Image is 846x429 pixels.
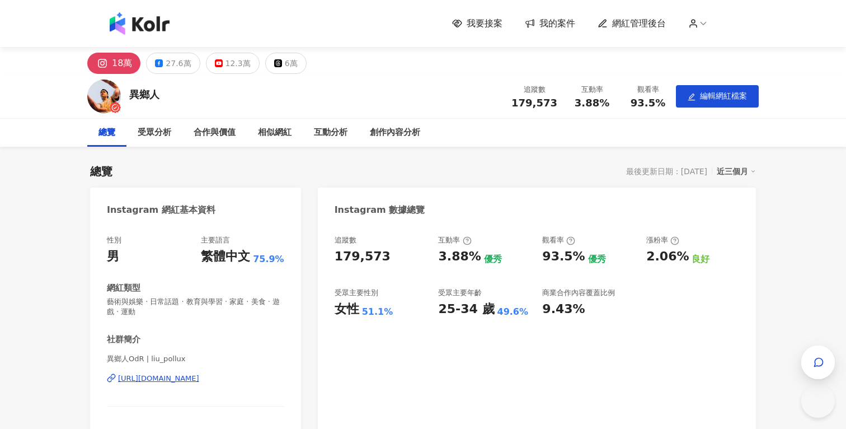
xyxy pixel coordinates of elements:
[201,248,250,265] div: 繁體中文
[801,384,835,418] iframe: Help Scout Beacon - Open
[110,12,170,35] img: logo
[688,93,695,101] span: edit
[438,248,481,265] div: 3.88%
[539,17,575,30] span: 我的案件
[112,55,132,71] div: 18萬
[700,91,747,100] span: 編輯網紅檔案
[107,282,140,294] div: 網紅類型
[542,235,575,245] div: 觀看率
[542,301,585,318] div: 9.43%
[598,17,666,30] a: 網紅管理後台
[90,164,112,179] div: 總覽
[335,301,359,318] div: 女性
[98,126,115,139] div: 總覽
[484,253,502,265] div: 優秀
[107,374,284,384] a: [URL][DOMAIN_NAME]
[335,235,356,245] div: 追蹤數
[258,126,292,139] div: 相似網紅
[438,288,482,298] div: 受眾主要年齡
[631,97,665,109] span: 93.5%
[626,167,707,176] div: 最後更新日期：[DATE]
[107,204,215,216] div: Instagram 網紅基本資料
[129,87,159,101] div: 異鄉人
[201,235,230,245] div: 主要語言
[194,126,236,139] div: 合作與價值
[511,97,557,109] span: 179,573
[362,306,393,318] div: 51.1%
[107,334,140,346] div: 社群簡介
[314,126,347,139] div: 互動分析
[612,17,666,30] span: 網紅管理後台
[107,297,284,317] span: 藝術與娛樂 · 日常話題 · 教育與學習 · 家庭 · 美食 · 遊戲 · 運動
[627,84,669,95] div: 觀看率
[206,53,260,74] button: 12.3萬
[107,248,119,265] div: 男
[525,17,575,30] a: 我的案件
[335,288,378,298] div: 受眾主要性別
[335,248,391,265] div: 179,573
[646,248,689,265] div: 2.06%
[452,17,502,30] a: 我要接案
[571,84,613,95] div: 互動率
[166,55,191,71] div: 27.6萬
[370,126,420,139] div: 創作內容分析
[497,306,529,318] div: 49.6%
[87,53,140,74] button: 18萬
[467,17,502,30] span: 我要接案
[588,253,606,265] div: 優秀
[253,253,284,265] span: 75.9%
[118,374,199,384] div: [URL][DOMAIN_NAME]
[265,53,307,74] button: 6萬
[542,288,615,298] div: 商業合作內容覆蓋比例
[146,53,200,74] button: 27.6萬
[676,85,759,108] button: edit編輯網紅檔案
[107,354,284,364] span: 異鄉人OdR | liu_pollux
[717,164,756,179] div: 近三個月
[542,248,585,265] div: 93.5%
[138,126,171,139] div: 受眾分析
[692,253,709,265] div: 良好
[646,235,679,245] div: 漲粉率
[225,55,251,71] div: 12.3萬
[438,235,471,245] div: 互動率
[438,301,494,318] div: 25-34 歲
[575,97,609,109] span: 3.88%
[285,55,298,71] div: 6萬
[511,84,557,95] div: 追蹤數
[335,204,425,216] div: Instagram 數據總覽
[107,235,121,245] div: 性別
[87,80,121,113] img: KOL Avatar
